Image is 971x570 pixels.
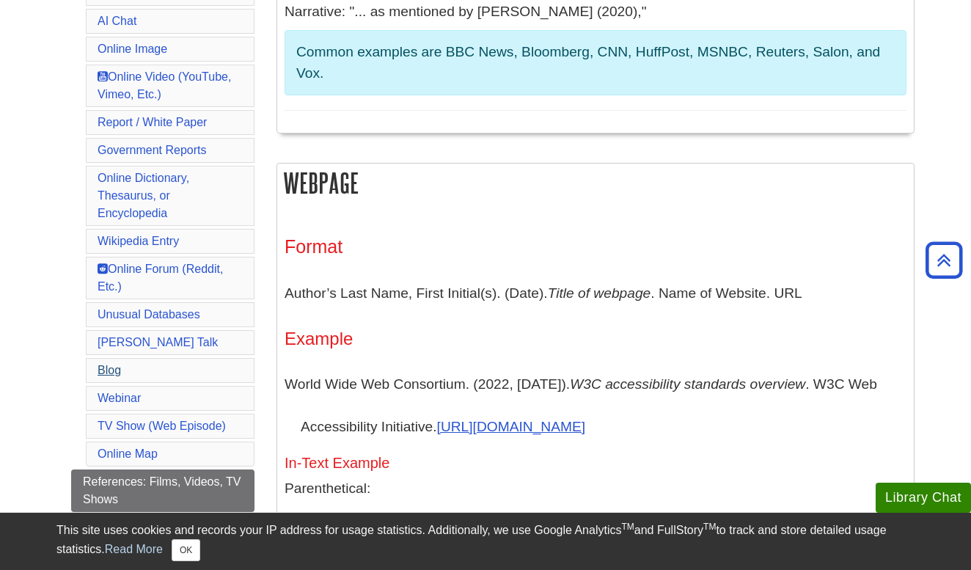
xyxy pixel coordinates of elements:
a: Read More [105,543,163,555]
p: Common examples are BBC News, Bloomberg, CNN, HuffPost, MSNBC, Reuters, Salon, and Vox. [296,42,895,84]
a: Online Video (YouTube, Vimeo, Etc.) [98,70,231,101]
a: Unusual Databases [98,308,200,321]
i: W3C accessibility standards overview [570,376,805,392]
button: Close [172,539,200,561]
h3: Format [285,236,906,257]
sup: TM [703,522,716,532]
p: Narrative: "... as mentioned by [PERSON_NAME] (2020)," [285,1,906,23]
a: TV Show (Web Episode) [98,420,226,432]
h5: In-Text Example [285,455,906,471]
a: Blog [98,364,121,376]
a: References: Films, Videos, TV Shows [71,469,254,512]
a: Back to Top [920,250,967,270]
a: Report / White Paper [98,116,207,128]
a: Government Reports [98,144,207,156]
h2: Webpage [277,164,914,202]
h4: Example [285,329,906,348]
a: [PERSON_NAME] Talk [98,336,218,348]
i: Title of webpage [548,285,651,301]
li: : (World Wide Web Consortium [W3C], 2022) [314,507,906,528]
div: This site uses cookies and records your IP address for usage statistics. Additionally, we use Goo... [56,522,915,561]
em: First citation [314,509,389,525]
a: [URL][DOMAIN_NAME] [437,419,586,434]
sup: TM [621,522,634,532]
a: Webinar [98,392,141,404]
a: Online Forum (Reddit, Etc.) [98,263,223,293]
a: Wikipedia Entry [98,235,179,247]
p: Author’s Last Name, First Initial(s). (Date). . Name of Website. URL [285,272,906,315]
a: Online Dictionary, Thesaurus, or Encyclopedia [98,172,189,219]
a: AI Chat [98,15,136,27]
a: Online Map [98,447,158,460]
button: Library Chat [876,483,971,513]
p: World Wide Web Consortium. (2022, [DATE]). . W3C Web Accessibility Initiative. [285,363,906,447]
a: Online Image [98,43,167,55]
p: Parenthetical: [285,478,906,500]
